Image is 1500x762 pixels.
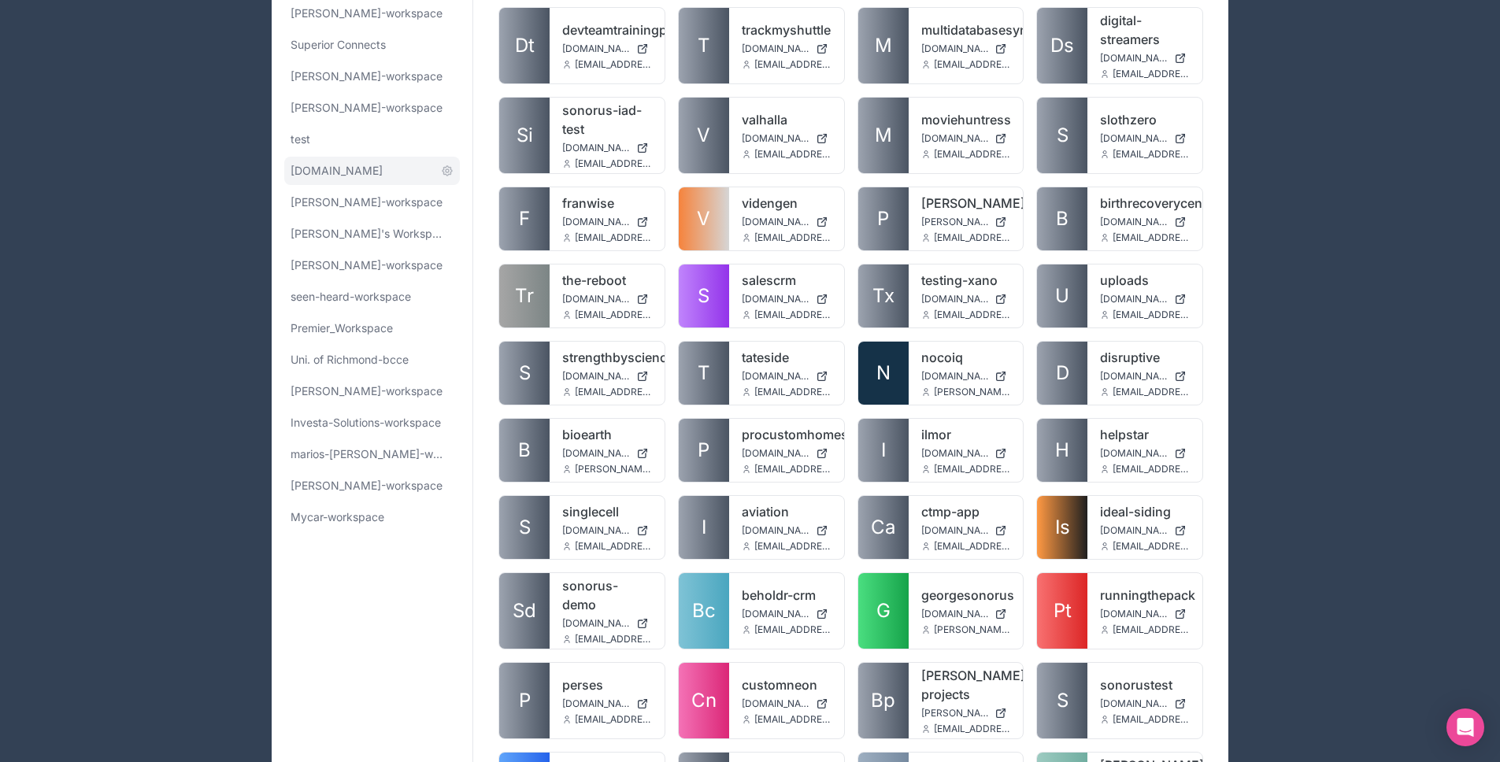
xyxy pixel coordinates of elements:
[1037,419,1087,482] a: H
[1113,623,1190,636] span: [EMAIL_ADDRESS][DOMAIN_NAME]
[1113,386,1190,398] span: [EMAIL_ADDRESS][DOMAIN_NAME]
[742,370,809,383] span: [DOMAIN_NAME]
[921,132,1011,145] a: [DOMAIN_NAME]
[742,370,831,383] a: [DOMAIN_NAME]
[499,573,550,649] a: Sd
[499,419,550,482] a: B
[1037,264,1087,327] a: U
[754,386,831,398] span: [EMAIL_ADDRESS][DOMAIN_NAME]
[284,220,460,248] a: [PERSON_NAME]'s Workspace
[1100,524,1168,537] span: [DOMAIN_NAME]
[876,598,891,623] span: G
[698,33,710,58] span: T
[284,157,460,185] a: [DOMAIN_NAME]
[1037,496,1087,559] a: Is
[515,283,534,309] span: Tr
[742,194,831,213] a: videngen
[284,472,460,500] a: [PERSON_NAME]-workspace
[679,264,729,327] a: S
[754,231,831,244] span: [EMAIL_ADDRESS][DOMAIN_NAME]
[742,43,809,55] span: [DOMAIN_NAME]
[562,370,630,383] span: [DOMAIN_NAME]
[742,425,831,444] a: procustomhomes
[562,447,630,460] span: [DOMAIN_NAME]
[515,33,535,58] span: Dt
[934,58,1011,71] span: [EMAIL_ADDRESS][DOMAIN_NAME]
[562,617,630,630] span: [DOMAIN_NAME]
[562,293,630,305] span: [DOMAIN_NAME]
[742,586,831,605] a: beholdr-crm
[754,540,831,553] span: [EMAIL_ADDRESS][DOMAIN_NAME]
[742,43,831,55] a: [DOMAIN_NAME]
[742,608,831,620] a: [DOMAIN_NAME]
[754,463,831,475] span: [EMAIL_ADDRESS][DOMAIN_NAME]
[754,309,831,321] span: [EMAIL_ADDRESS][DOMAIN_NAME]
[921,608,989,620] span: [DOMAIN_NAME]
[562,502,652,521] a: singlecell
[742,524,831,537] a: [DOMAIN_NAME]
[921,132,989,145] span: [DOMAIN_NAME]
[562,216,652,228] a: [DOMAIN_NAME]
[1100,293,1168,305] span: [DOMAIN_NAME]
[921,524,1011,537] a: [DOMAIN_NAME]
[562,675,652,694] a: perses
[1037,573,1087,649] a: Pt
[291,131,310,147] span: test
[284,283,460,311] a: seen-heard-workspace
[858,187,909,250] a: P
[679,8,729,83] a: T
[921,293,1011,305] a: [DOMAIN_NAME]
[871,688,895,713] span: Bp
[562,293,652,305] a: [DOMAIN_NAME]
[562,142,630,154] span: [DOMAIN_NAME]
[698,361,710,386] span: T
[562,348,652,367] a: strengthbyscience
[921,707,989,719] span: [PERSON_NAME][DOMAIN_NAME]
[562,101,652,139] a: sonorus-iad-test
[1100,586,1190,605] a: runningthepack
[499,496,550,559] a: S
[499,98,550,173] a: Si
[575,540,652,553] span: [EMAIL_ADDRESS][DOMAIN_NAME]
[1100,132,1190,145] a: [DOMAIN_NAME]
[291,163,383,179] span: [DOMAIN_NAME]
[692,598,716,623] span: Bc
[1100,447,1190,460] a: [DOMAIN_NAME]
[284,94,460,122] a: [PERSON_NAME]-workspace
[921,216,1011,228] a: [PERSON_NAME][DOMAIN_NAME]
[291,478,443,494] span: [PERSON_NAME]-workspace
[291,446,447,462] span: marios-[PERSON_NAME]-workspace
[1100,524,1190,537] a: [DOMAIN_NAME]
[881,438,886,463] span: I
[921,194,1011,213] a: [PERSON_NAME]
[284,251,460,279] a: [PERSON_NAME]-workspace
[1054,598,1072,623] span: Pt
[742,216,809,228] span: [DOMAIN_NAME]
[691,688,717,713] span: Cn
[1037,663,1087,738] a: S
[562,216,630,228] span: [DOMAIN_NAME]
[742,608,809,620] span: [DOMAIN_NAME]
[742,132,809,145] span: [DOMAIN_NAME]
[858,496,909,559] a: Ca
[921,586,1011,605] a: georgesonorus
[1100,52,1190,65] a: [DOMAIN_NAME]
[1050,33,1074,58] span: Ds
[284,188,460,216] a: [PERSON_NAME]-workspace
[499,264,550,327] a: Tr
[858,8,909,83] a: M
[291,320,393,336] span: Premier_Workspace
[1100,110,1190,129] a: slothzero
[1446,708,1484,746] div: Open Intercom Messenger
[742,697,831,710] a: [DOMAIN_NAME]
[1100,348,1190,367] a: disruptive
[921,293,989,305] span: [DOMAIN_NAME]
[921,707,1011,719] a: [PERSON_NAME][DOMAIN_NAME]
[742,524,809,537] span: [DOMAIN_NAME]
[921,425,1011,444] a: ilmor
[934,723,1011,735] span: [EMAIL_ADDRESS][DOMAIN_NAME]
[1100,52,1168,65] span: [DOMAIN_NAME]
[562,617,652,630] a: [DOMAIN_NAME]
[562,194,652,213] a: franwise
[562,697,630,710] span: [DOMAIN_NAME]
